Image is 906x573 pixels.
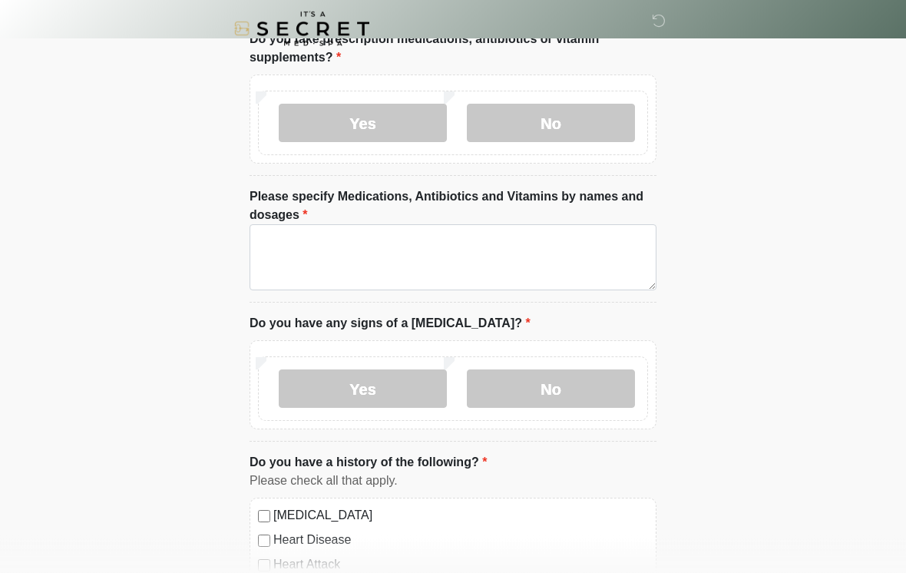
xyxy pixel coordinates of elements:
input: Heart Disease [258,535,270,548]
label: Do you have a history of the following? [250,454,487,472]
label: No [467,104,635,143]
img: It's A Secret Med Spa Logo [234,12,369,46]
label: [MEDICAL_DATA] [273,507,648,525]
input: [MEDICAL_DATA] [258,511,270,523]
div: Please check all that apply. [250,472,656,491]
label: Yes [279,370,447,409]
label: No [467,370,635,409]
input: Heart Attack [258,560,270,572]
label: Yes [279,104,447,143]
label: Do you have any signs of a [MEDICAL_DATA]? [250,315,531,333]
label: Please specify Medications, Antibiotics and Vitamins by names and dosages [250,188,656,225]
label: Heart Disease [273,532,648,550]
